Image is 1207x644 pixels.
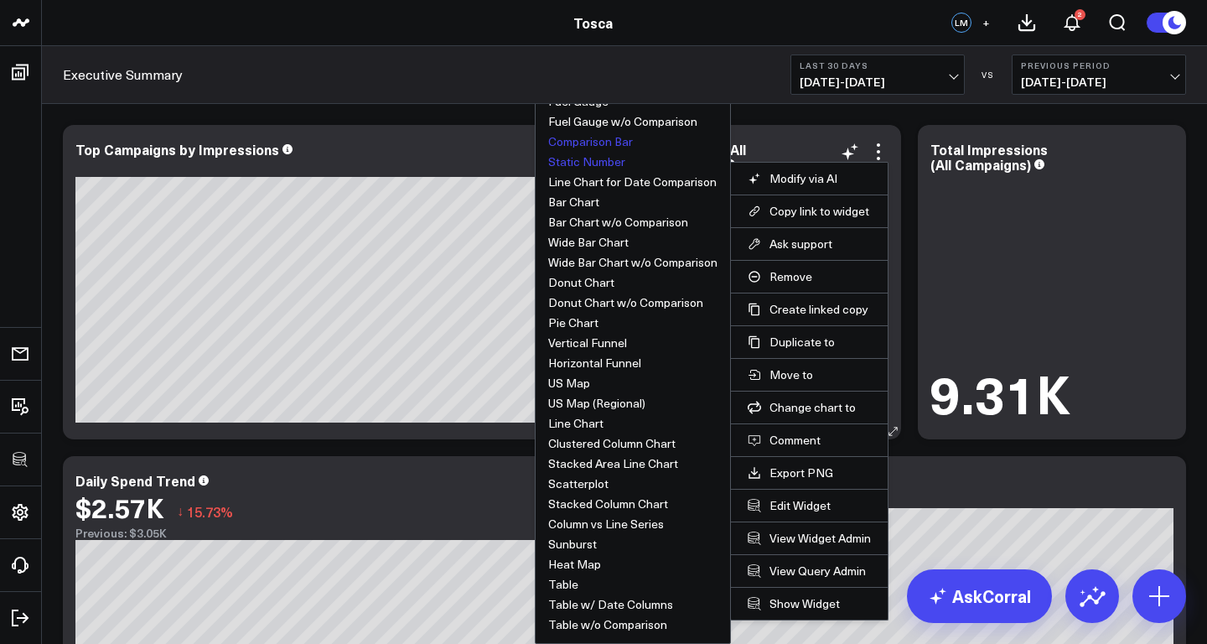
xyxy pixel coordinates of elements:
[75,140,279,158] div: Top Campaigns by Impressions
[1075,9,1085,20] div: 2
[548,418,603,429] button: Line Chart
[790,55,965,95] button: Last 30 Days[DATE]-[DATE]
[548,216,688,228] button: Bar Chart w/o Comparison
[800,60,956,70] b: Last 30 Days
[748,596,871,611] a: Show Widget
[75,471,195,490] div: Daily Spend Trend
[548,236,629,248] button: Wide Bar Chart
[573,13,613,32] a: Tosca
[548,297,703,309] button: Donut Chart w/o Comparison
[748,465,871,480] a: Export PNG
[548,599,673,610] button: Table w/ Date Columns
[548,196,599,208] button: Bar Chart
[800,75,956,89] span: [DATE] - [DATE]
[748,335,871,350] button: Duplicate to
[548,357,641,369] button: Horizontal Funnel
[75,492,164,522] div: $2.57K
[748,367,871,382] button: Move to
[548,458,678,470] button: Stacked Area Line Chart
[748,236,871,252] button: Ask support
[548,538,597,550] button: Sunburst
[548,116,697,127] button: Fuel Gauge w/o Comparison
[748,563,871,579] a: View Query Admin
[1012,55,1186,95] button: Previous Period[DATE]-[DATE]
[548,478,609,490] button: Scatterplot
[748,171,871,186] button: Modify via AI
[548,579,578,590] button: Table
[548,277,614,288] button: Donut Chart
[548,176,717,188] button: Line Chart for Date Comparison
[907,569,1052,623] a: AskCorral
[187,502,233,521] span: 15.73%
[548,498,668,510] button: Stacked Column Chart
[930,140,1048,174] div: Total Impressions (All Campaigns)
[548,518,664,530] button: Column vs Line Series
[748,302,871,317] button: Create linked copy
[748,204,871,219] button: Copy link to widget
[63,65,183,84] a: Executive Summary
[548,317,598,329] button: Pie Chart
[548,337,627,349] button: Vertical Funnel
[548,257,717,268] button: Wide Bar Chart w/o Comparison
[548,558,601,570] button: Heat Map
[748,433,871,448] button: Comment
[1021,75,1177,89] span: [DATE] - [DATE]
[548,96,609,107] button: Fuel Gauge
[748,498,871,513] button: Edit Widget
[930,366,1070,418] div: 9.31K
[548,136,633,148] button: Comparison Bar
[982,17,990,29] span: +
[1021,60,1177,70] b: Previous Period
[973,70,1003,80] div: VS
[748,400,871,415] button: Change chart to
[177,501,184,522] span: ↓
[548,156,625,168] button: Static Number
[976,13,996,33] button: +
[548,438,676,449] button: Clustered Column Chart
[548,397,645,409] button: US Map (Regional)
[548,377,590,389] button: US Map
[748,269,871,284] button: Remove
[951,13,971,33] div: LM
[75,527,603,540] div: Previous: $3.05K
[548,619,667,631] button: Table w/o Comparison
[748,531,871,546] a: View Widget Admin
